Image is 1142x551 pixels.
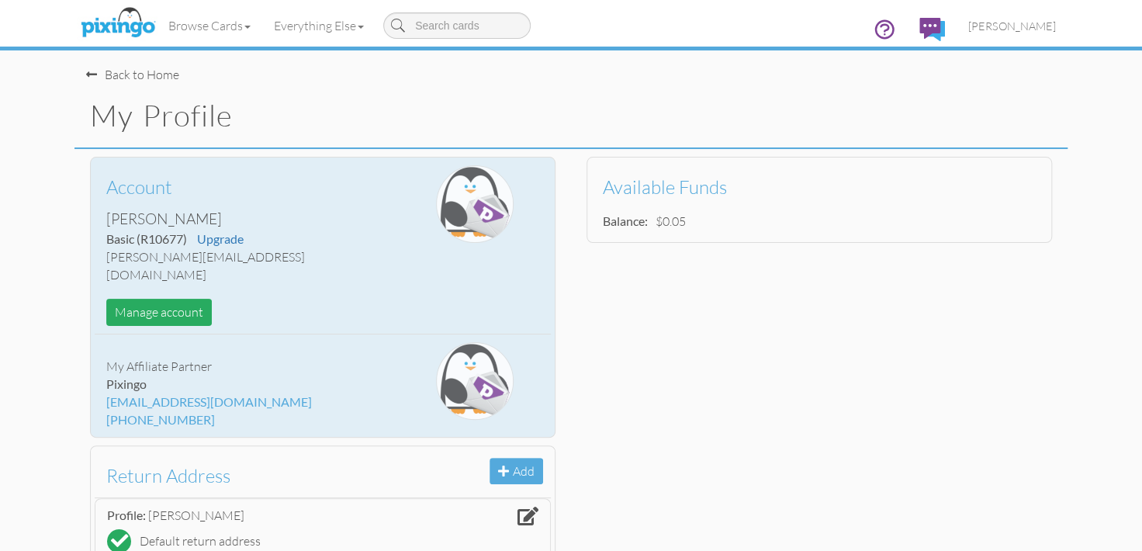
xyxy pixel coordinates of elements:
div: Back to Home [86,66,179,84]
h3: Account [106,177,375,197]
div: Default return address [140,532,261,550]
button: Add [490,458,543,485]
div: My Affiliate Partner [106,358,387,376]
a: Browse Cards [157,6,262,45]
img: pixingo-penguin.png [436,342,514,420]
a: [PERSON_NAME] [957,6,1068,46]
img: pixingo logo [77,4,159,43]
div: Pixingo [106,376,387,393]
div: [PERSON_NAME][EMAIL_ADDRESS][DOMAIN_NAME] [106,248,387,284]
button: Manage account [106,299,212,326]
div: [PHONE_NUMBER] [106,411,387,429]
img: comments.svg [919,18,945,41]
span: Profile: [107,508,146,522]
nav-back: Home [86,50,1056,84]
h3: Available Funds [603,177,1024,197]
a: Upgrade [197,231,244,246]
span: Basic [106,231,187,246]
span: (R10677) [137,231,187,246]
strong: Balance: [603,213,648,228]
h1: My Profile [90,99,1068,132]
img: pixingo-penguin.png [436,165,514,243]
span: [PERSON_NAME] [968,19,1056,33]
div: [EMAIL_ADDRESS][DOMAIN_NAME] [106,393,387,411]
h3: Return Address [106,466,528,486]
a: Everything Else [262,6,375,45]
span: [PERSON_NAME] [148,508,244,523]
input: Search cards [383,12,531,39]
td: $0.05 [652,209,690,234]
div: [PERSON_NAME] [106,209,387,230]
